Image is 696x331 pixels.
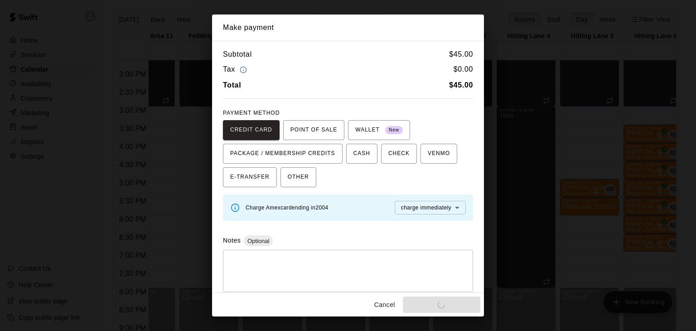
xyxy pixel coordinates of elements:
[244,238,273,244] span: Optional
[449,81,473,89] b: $ 45.00
[246,204,329,211] span: Charge Amex card ending in 2004
[381,144,417,164] button: CHECK
[223,49,252,60] h6: Subtotal
[370,297,399,313] button: Cancel
[223,144,343,164] button: PACKAGE / MEMBERSHIP CREDITS
[355,123,403,137] span: WALLET
[223,167,277,187] button: E-TRANSFER
[230,170,270,185] span: E-TRANSFER
[223,110,280,116] span: PAYMENT METHOD
[346,144,377,164] button: CASH
[385,124,403,136] span: New
[348,120,410,140] button: WALLET New
[223,63,249,76] h6: Tax
[280,167,316,187] button: OTHER
[428,146,450,161] span: VENMO
[288,170,309,185] span: OTHER
[290,123,337,137] span: POINT OF SALE
[454,63,473,76] h6: $ 0.00
[212,15,484,41] h2: Make payment
[401,204,451,211] span: charge immediately
[420,144,457,164] button: VENMO
[449,49,473,60] h6: $ 45.00
[230,146,335,161] span: PACKAGE / MEMBERSHIP CREDITS
[223,120,280,140] button: CREDIT CARD
[230,123,272,137] span: CREDIT CARD
[223,81,241,89] b: Total
[353,146,370,161] span: CASH
[223,237,241,244] label: Notes
[388,146,410,161] span: CHECK
[283,120,344,140] button: POINT OF SALE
